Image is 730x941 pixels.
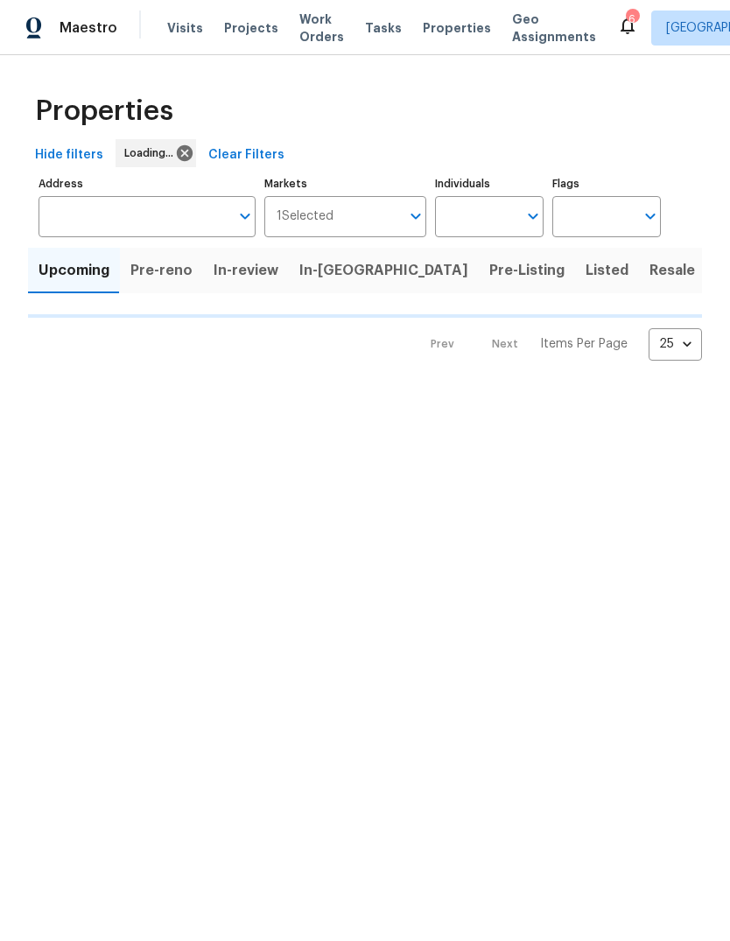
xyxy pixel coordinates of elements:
[201,139,291,172] button: Clear Filters
[39,258,109,283] span: Upcoming
[28,139,110,172] button: Hide filters
[512,11,596,46] span: Geo Assignments
[299,11,344,46] span: Work Orders
[365,22,402,34] span: Tasks
[638,204,663,228] button: Open
[404,204,428,228] button: Open
[414,328,702,361] nav: Pagination Navigation
[521,204,545,228] button: Open
[649,321,702,367] div: 25
[540,335,628,353] p: Items Per Page
[423,19,491,37] span: Properties
[586,258,628,283] span: Listed
[233,204,257,228] button: Open
[435,179,544,189] label: Individuals
[264,179,427,189] label: Markets
[277,209,333,224] span: 1 Selected
[552,179,661,189] label: Flags
[35,102,173,120] span: Properties
[116,139,196,167] div: Loading...
[649,258,695,283] span: Resale
[208,144,284,166] span: Clear Filters
[124,144,180,162] span: Loading...
[35,144,103,166] span: Hide filters
[224,19,278,37] span: Projects
[214,258,278,283] span: In-review
[130,258,193,283] span: Pre-reno
[489,258,565,283] span: Pre-Listing
[299,258,468,283] span: In-[GEOGRAPHIC_DATA]
[39,179,256,189] label: Address
[60,19,117,37] span: Maestro
[167,19,203,37] span: Visits
[626,11,638,28] div: 6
